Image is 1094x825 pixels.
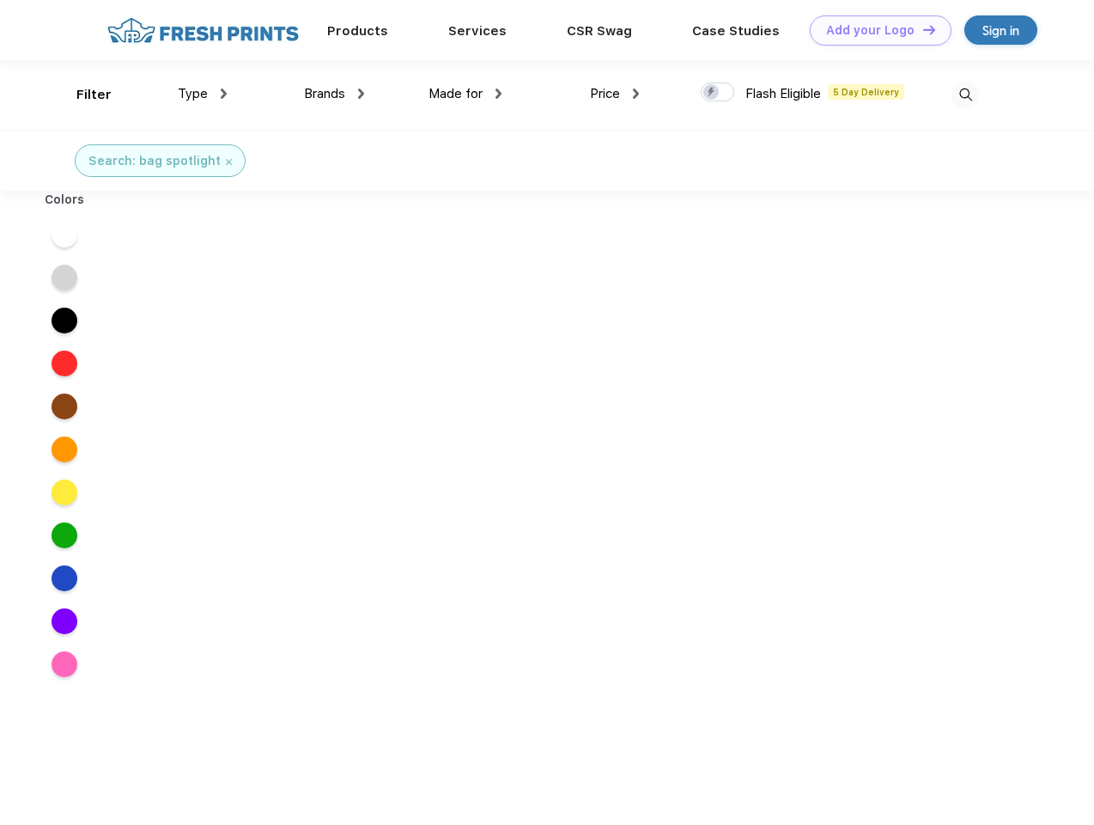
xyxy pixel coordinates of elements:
[178,86,208,101] span: Type
[951,81,980,109] img: desktop_search.svg
[76,85,112,105] div: Filter
[828,84,904,100] span: 5 Day Delivery
[88,152,221,170] div: Search: bag spotlight
[221,89,227,99] img: dropdown.png
[982,21,1019,40] div: Sign in
[327,23,388,39] a: Products
[745,86,821,101] span: Flash Eligible
[226,159,232,165] img: filter_cancel.svg
[32,191,98,209] div: Colors
[590,86,620,101] span: Price
[633,89,639,99] img: dropdown.png
[102,15,304,46] img: fo%20logo%202.webp
[358,89,364,99] img: dropdown.png
[495,89,501,99] img: dropdown.png
[923,25,935,34] img: DT
[826,23,915,38] div: Add your Logo
[428,86,483,101] span: Made for
[304,86,345,101] span: Brands
[964,15,1037,45] a: Sign in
